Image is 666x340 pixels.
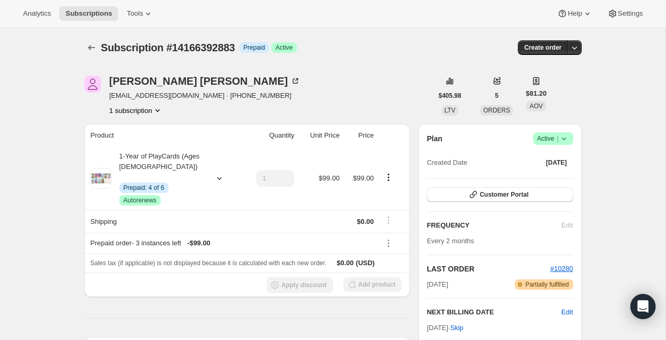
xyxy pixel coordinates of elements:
[319,174,340,182] span: $99.00
[427,220,561,231] h2: FREQUENCY
[23,9,51,18] span: Analytics
[450,323,463,333] span: Skip
[480,190,528,199] span: Customer Portal
[537,133,569,144] span: Active
[65,9,112,18] span: Subscriptions
[343,124,377,147] th: Price
[120,6,160,21] button: Tools
[354,258,375,268] span: (USD)
[127,9,143,18] span: Tools
[557,134,558,143] span: |
[489,88,505,103] button: 5
[243,43,265,52] span: Prepaid
[427,237,474,245] span: Every 2 months
[483,107,510,114] span: ORDERS
[444,320,470,336] button: Skip
[518,40,568,55] button: Create order
[297,124,342,147] th: Unit Price
[618,9,643,18] span: Settings
[275,43,293,52] span: Active
[427,187,573,202] button: Customer Portal
[357,218,374,225] span: $0.00
[84,210,242,233] th: Shipping
[124,196,157,205] span: Autorenews
[124,184,164,192] span: Prepaid: 4 of 6
[427,157,467,168] span: Created Date
[551,6,598,21] button: Help
[526,88,547,99] span: $81.20
[432,88,468,103] button: $405.98
[550,264,573,274] button: #10280
[59,6,118,21] button: Subscriptions
[561,307,573,318] button: Edit
[84,40,99,55] button: Subscriptions
[524,43,561,52] span: Create order
[427,324,463,332] span: [DATE] ·
[109,90,301,101] span: [EMAIL_ADDRESS][DOMAIN_NAME] · [PHONE_NUMBER]
[84,76,101,93] span: Kate Bickham
[17,6,57,21] button: Analytics
[445,107,456,114] span: LTV
[630,294,656,319] div: Open Intercom Messenger
[568,9,582,18] span: Help
[84,124,242,147] th: Product
[540,155,573,170] button: [DATE]
[109,76,301,86] div: [PERSON_NAME] [PERSON_NAME]
[495,92,498,100] span: 5
[112,151,206,206] div: 1-Year of PlayCards (Ages [DEMOGRAPHIC_DATA])
[439,92,461,100] span: $405.98
[380,172,397,183] button: Product actions
[101,42,235,53] span: Subscription #14166392883
[353,174,374,182] span: $99.00
[91,238,374,248] div: Prepaid order - 3 instances left
[187,238,210,248] span: - $99.00
[427,133,442,144] h2: Plan
[427,264,550,274] h2: LAST ORDER
[380,214,397,226] button: Shipping actions
[427,279,448,290] span: [DATE]
[427,307,561,318] h2: NEXT BILLING DATE
[550,265,573,273] a: #10280
[109,105,163,116] button: Product actions
[91,259,327,267] span: Sales tax (if applicable) is not displayed because it is calculated with each new order.
[337,259,354,267] span: $0.00
[529,103,542,110] span: AOV
[241,124,297,147] th: Quantity
[525,280,569,289] span: Partially fulfilled
[601,6,649,21] button: Settings
[546,158,567,167] span: [DATE]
